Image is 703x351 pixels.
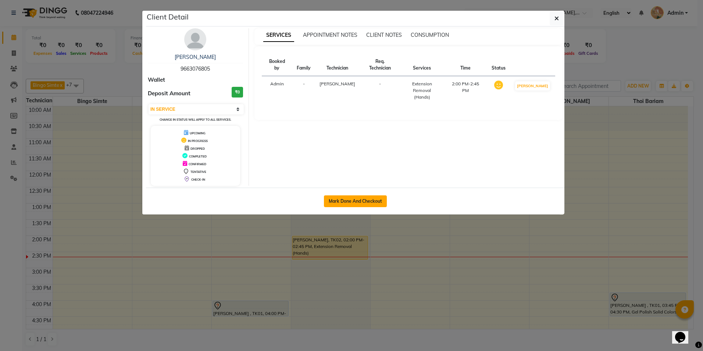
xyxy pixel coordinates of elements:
span: Deposit Amount [148,89,190,98]
span: Wallet [148,76,165,84]
span: COMPLETED [189,155,207,158]
td: - [360,76,400,105]
span: TENTATIVE [190,170,206,174]
th: Status [487,54,510,76]
span: CHECK-IN [191,178,205,181]
th: Time [444,54,487,76]
h3: ₹0 [232,87,243,97]
span: UPCOMING [190,131,206,135]
th: Req. Technician [360,54,400,76]
span: APPOINTMENT NOTES [303,32,357,38]
span: IN PROGRESS [188,139,208,143]
img: avatar [184,28,206,50]
th: Technician [315,54,360,76]
h5: Client Detail [147,11,189,22]
td: Admin [262,76,293,105]
span: SERVICES [263,29,294,42]
span: CONFIRMED [189,162,206,166]
td: - [292,76,315,105]
span: DROPPED [190,147,205,150]
span: 9663076805 [181,65,210,72]
a: [PERSON_NAME] [175,54,216,60]
div: Extension Removal (Hands) [404,81,439,100]
span: CLIENT NOTES [366,32,402,38]
iframe: chat widget [672,322,696,344]
span: [PERSON_NAME] [320,81,355,86]
button: Mark Done And Checkout [324,195,387,207]
td: 2:00 PM-2:45 PM [444,76,487,105]
th: Family [292,54,315,76]
small: Change in status will apply to all services. [160,118,231,121]
span: CONSUMPTION [411,32,449,38]
button: [PERSON_NAME] [515,81,550,91]
th: Booked by [262,54,293,76]
th: Services [400,54,444,76]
